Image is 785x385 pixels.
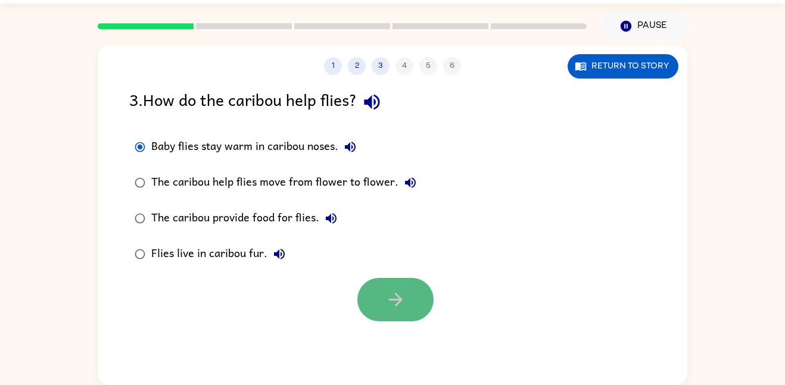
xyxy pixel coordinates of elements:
div: 3 . How do the caribou help flies? [129,87,656,117]
div: The caribou provide food for flies. [151,206,343,230]
div: Flies live in caribou fur. [151,242,291,266]
button: 1 [324,57,342,75]
button: The caribou provide food for flies. [319,206,343,230]
button: 3 [372,57,390,75]
button: Pause [601,12,687,40]
button: Flies live in caribou fur. [267,242,291,266]
div: Baby flies stay warm in caribou noses. [151,135,362,159]
button: Baby flies stay warm in caribou noses. [338,135,362,159]
button: The caribou help flies move from flower to flower. [398,171,422,195]
button: 2 [348,57,366,75]
button: Return to story [568,54,678,79]
div: The caribou help flies move from flower to flower. [151,171,422,195]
